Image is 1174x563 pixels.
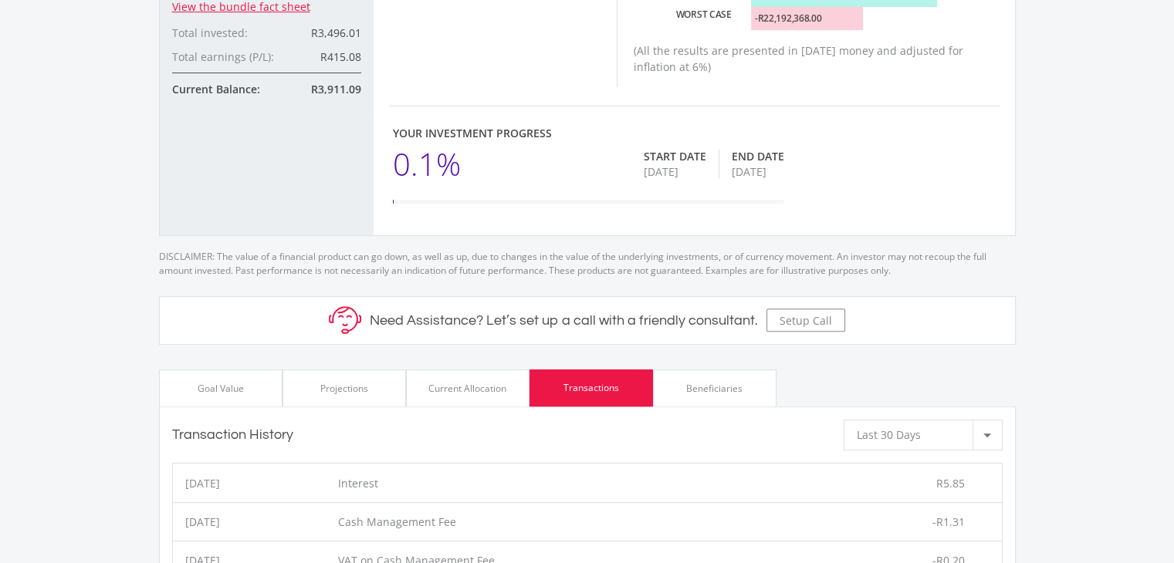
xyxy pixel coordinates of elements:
div: R5.85 [836,475,1002,491]
div: Projections [320,382,368,396]
div: Beneficiaries [686,382,743,396]
div: Interest [338,475,835,491]
div: Cash Management Fee [338,514,835,530]
div: Total earnings (P/L): [172,49,286,65]
div: R415.08 [286,49,361,65]
h3: Transaction History [172,426,293,443]
div: Start Date [644,149,706,164]
div: R3,496.01 [286,25,361,41]
div: R3,911.09 [286,81,361,97]
div: Worst case [633,7,731,30]
div: -R1.31 [836,514,1002,530]
div: [DATE] [732,164,784,180]
h5: Need Assistance? Let’s set up a call with a friendly consultant. [370,312,758,329]
div: 0.1% [393,141,461,187]
div: End Date [732,149,784,164]
p: DISCLAIMER: The value of a financial product can go down, as well as up, due to changes in the va... [159,236,1016,278]
div: Goal Value [198,382,244,396]
div: Total invested: [172,25,286,41]
button: Setup Call [766,308,845,332]
div: -R22,192,368.00 [751,7,863,30]
div: [DATE] [173,514,339,530]
div: Transactions [563,381,619,395]
span: Last 30 Days [857,427,921,442]
div: [DATE] [173,475,339,491]
div: Your Investment Progress [393,125,784,141]
div: Current Allocation [428,382,506,396]
div: Current Balance: [172,81,286,97]
p: (All the results are presented in [DATE] money and adjusted for inflation at 6%) [633,42,972,75]
div: [DATE] [644,164,706,180]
